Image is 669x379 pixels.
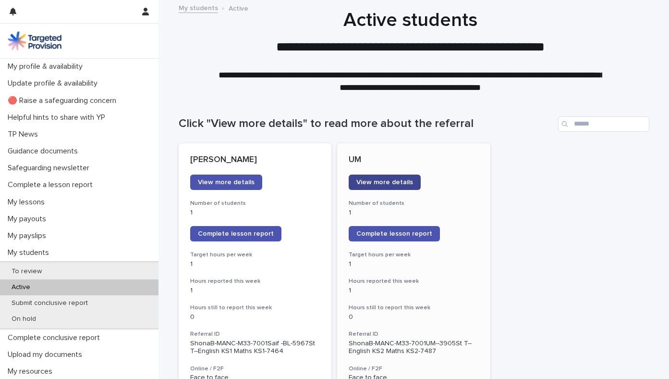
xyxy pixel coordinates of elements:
[190,340,320,356] p: ShonaB-MANC-M33-7001Saif -BL-5967St T--English KS1 Maths KS1-7464
[8,31,61,51] img: M5nRWzHhSzIhMunXDL62
[4,147,85,156] p: Guidance documents
[229,2,248,13] p: Active
[349,340,479,356] p: ShonaB-MANC-M33-7001UM--3905St T--English KS2 Maths KS2-7487
[349,278,479,285] h3: Hours reported this week
[4,164,97,173] p: Safeguarding newsletter
[4,180,100,189] p: Complete a lesson report
[349,330,479,338] h3: Referral ID
[349,209,479,217] p: 1
[356,230,432,237] span: Complete lesson report
[190,260,320,268] p: 1
[190,304,320,312] h3: Hours still to report this week
[190,251,320,259] h3: Target hours per week
[190,175,262,190] a: View more details
[4,215,54,224] p: My payouts
[4,267,49,276] p: To review
[4,299,96,307] p: Submit conclusive report
[190,278,320,285] h3: Hours reported this week
[4,96,124,105] p: 🔴 Raise a safeguarding concern
[4,350,90,359] p: Upload my documents
[349,304,479,312] h3: Hours still to report this week
[349,287,479,295] p: 1
[190,365,320,373] h3: Online / F2F
[190,155,320,165] p: [PERSON_NAME]
[179,117,554,131] h1: Click "View more details" to read more about the referral
[175,9,645,32] h1: Active students
[190,200,320,207] h3: Number of students
[179,2,218,13] a: My students
[349,200,479,207] h3: Number of students
[349,251,479,259] h3: Target hours per week
[4,79,105,88] p: Update profile & availability
[4,231,54,240] p: My payslips
[4,367,60,376] p: My resources
[349,175,421,190] a: View more details
[349,260,479,268] p: 1
[558,116,649,132] input: Search
[198,230,274,237] span: Complete lesson report
[349,365,479,373] h3: Online / F2F
[190,287,320,295] p: 1
[4,333,108,342] p: Complete conclusive report
[349,313,479,321] p: 0
[4,283,38,291] p: Active
[4,113,113,122] p: Helpful hints to share with YP
[198,179,255,186] span: View more details
[4,198,52,207] p: My lessons
[4,315,44,323] p: On hold
[190,330,320,338] h3: Referral ID
[349,226,440,241] a: Complete lesson report
[4,62,90,71] p: My profile & availability
[4,130,46,139] p: TP News
[356,179,413,186] span: View more details
[190,313,320,321] p: 0
[190,209,320,217] p: 1
[4,248,57,257] p: My students
[190,226,281,241] a: Complete lesson report
[349,155,479,165] p: UM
